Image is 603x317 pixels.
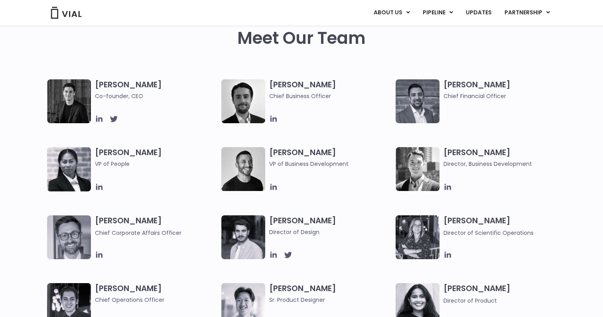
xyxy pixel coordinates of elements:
[47,79,91,123] img: A black and white photo of a man in a suit attending a Summit.
[95,159,217,168] span: VP of People
[269,295,392,304] span: Sr. Product Designer
[396,79,439,123] img: Headshot of smiling man named Samir
[498,6,556,20] a: PARTNERSHIPMenu Toggle
[50,7,82,19] img: Vial Logo
[443,229,534,237] span: Director of Scientific Operations
[443,297,497,305] span: Director of Product
[443,283,566,305] h3: [PERSON_NAME]
[221,79,265,123] img: A black and white photo of a man in a suit holding a vial.
[416,6,459,20] a: PIPELINEMenu Toggle
[269,79,392,100] h3: [PERSON_NAME]
[269,92,392,100] span: Chief Business Officer
[367,6,416,20] a: ABOUT USMenu Toggle
[95,92,217,100] span: Co-founder, CEO
[269,215,392,236] h3: [PERSON_NAME]
[47,215,91,259] img: Paolo-M
[396,147,439,191] img: A black and white photo of a smiling man in a suit at ARVO 2023.
[95,215,217,237] h3: [PERSON_NAME]
[95,295,217,304] span: Chief Operations Officer
[443,147,566,168] h3: [PERSON_NAME]
[47,147,91,191] img: Catie
[269,228,392,236] span: Director of Design
[443,79,566,100] h3: [PERSON_NAME]
[221,215,265,259] img: Headshot of smiling man named Albert
[269,283,392,304] h3: [PERSON_NAME]
[95,147,217,180] h3: [PERSON_NAME]
[443,159,566,168] span: Director, Business Development
[95,283,217,304] h3: [PERSON_NAME]
[443,92,566,100] span: Chief Financial Officer
[95,79,217,100] h3: [PERSON_NAME]
[459,6,498,20] a: UPDATES
[221,147,265,191] img: A black and white photo of a man smiling.
[269,159,392,168] span: VP of Business Development
[443,215,566,237] h3: [PERSON_NAME]
[396,215,439,259] img: Headshot of smiling woman named Sarah
[237,29,366,48] h2: Meet Our Team
[95,229,181,237] span: Chief Corporate Affairs Officer
[269,147,392,168] h3: [PERSON_NAME]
